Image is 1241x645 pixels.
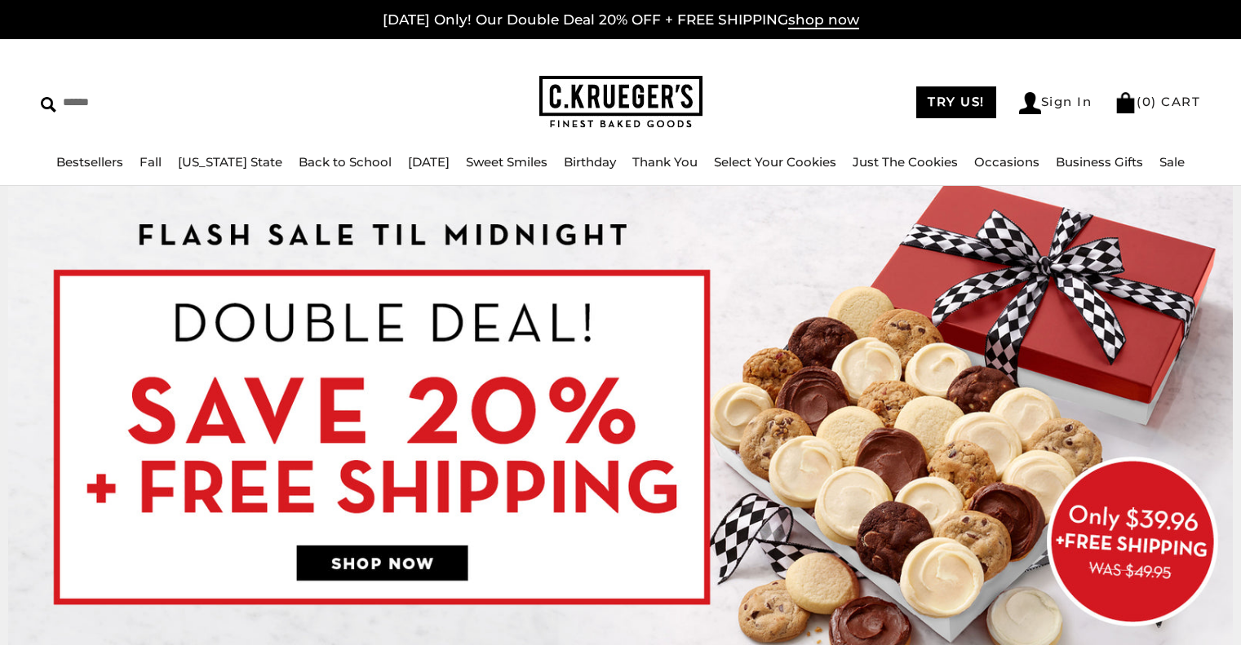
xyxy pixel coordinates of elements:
input: Search [41,90,316,115]
a: Sale [1159,154,1185,170]
a: [DATE] Only! Our Double Deal 20% OFF + FREE SHIPPINGshop now [383,11,859,29]
a: Occasions [974,154,1039,170]
a: Select Your Cookies [714,154,836,170]
img: Search [41,97,56,113]
img: Account [1019,92,1041,114]
a: Fall [140,154,162,170]
a: [DATE] [408,154,450,170]
a: Just The Cookies [853,154,958,170]
span: 0 [1142,94,1152,109]
a: Back to School [299,154,392,170]
a: [US_STATE] State [178,154,282,170]
a: Business Gifts [1056,154,1143,170]
span: shop now [788,11,859,29]
a: Bestsellers [56,154,123,170]
img: C.Krueger's Special Offer [8,186,1233,645]
img: C.KRUEGER'S [539,76,702,129]
img: Bag [1115,92,1137,113]
a: Sign In [1019,92,1093,114]
a: Sweet Smiles [466,154,547,170]
a: (0) CART [1115,94,1200,109]
a: Birthday [564,154,616,170]
a: Thank You [632,154,698,170]
a: TRY US! [916,86,996,118]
